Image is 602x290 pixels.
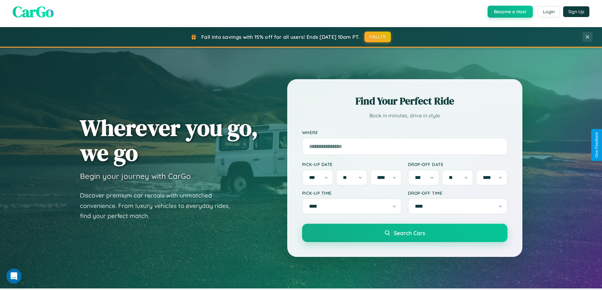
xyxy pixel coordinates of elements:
span: Search Cars [394,229,425,236]
span: CarGo [13,1,54,22]
h3: Begin your journey with CarGo [80,171,191,181]
p: Book in minutes, drive in style [302,111,508,120]
label: Pick-up Time [302,190,402,196]
div: Give Feedback [594,132,599,158]
label: Drop-off Time [408,190,508,196]
span: Fall into savings with 15% off for all users! Ends [DATE] 10am PT. [201,34,360,40]
button: Login [538,6,560,17]
label: Pick-up Date [302,162,402,167]
label: Where [302,130,508,135]
iframe: Intercom live chat [6,269,21,284]
p: Discover premium car rentals with unmatched convenience. From luxury vehicles to everyday rides, ... [80,190,238,221]
label: Drop-off Date [408,162,508,167]
button: Sign Up [563,6,589,17]
button: FALL15 [364,32,391,42]
h1: Wherever you go, we go [80,115,258,165]
button: Become a Host [488,6,533,18]
button: Search Cars [302,224,508,242]
h2: Find Your Perfect Ride [302,94,508,108]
